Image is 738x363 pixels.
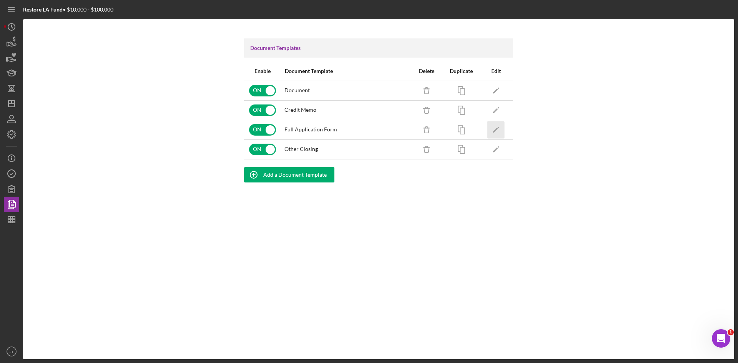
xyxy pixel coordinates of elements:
[479,68,513,74] div: Edit
[244,68,280,74] div: Enable
[284,126,337,133] span: Full Application Form
[284,107,316,113] span: Credit Memo
[728,329,734,335] span: 1
[263,167,327,182] div: Add a Document Template
[285,68,333,74] div: Document Template
[244,167,334,182] button: Add a Document Template
[10,350,14,354] text: JT
[250,44,301,52] h3: Document Templates
[23,7,113,13] div: • $10,000 - $100,000
[410,68,444,74] div: Delete
[23,6,63,13] b: Restore LA Fund
[4,344,19,359] button: JT
[284,87,310,93] span: Document
[712,329,730,348] iframe: Intercom live chat
[284,146,318,152] span: Other Closing
[444,68,478,74] div: Duplicate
